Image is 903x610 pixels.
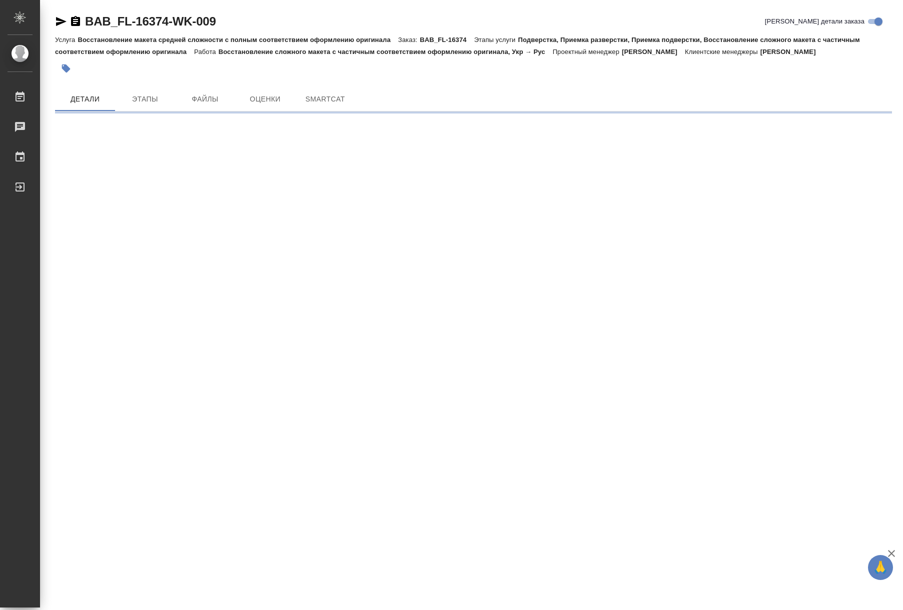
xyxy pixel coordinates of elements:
p: [PERSON_NAME] [622,48,685,55]
p: BAB_FL-16374 [420,36,474,43]
span: Этапы [121,93,169,105]
p: Работа [194,48,219,55]
button: Добавить тэг [55,57,77,79]
a: BAB_FL-16374-WK-009 [85,14,216,28]
button: Скопировать ссылку для ЯМессенджера [55,15,67,27]
p: Услуга [55,36,78,43]
p: Восстановление сложного макета с частичным соответствием оформлению оригинала, Укр → Рус [219,48,553,55]
span: [PERSON_NAME] детали заказа [765,16,864,26]
p: Восстановление макета средней сложности с полным соответствием оформлению оригинала [78,36,398,43]
span: Детали [61,93,109,105]
span: SmartCat [301,93,349,105]
p: [PERSON_NAME] [760,48,823,55]
p: Клиентские менеджеры [685,48,760,55]
p: Заказ: [398,36,420,43]
p: Проектный менеджер [553,48,622,55]
span: Оценки [241,93,289,105]
button: Скопировать ссылку [70,15,82,27]
span: 🙏 [872,557,889,578]
p: Этапы услуги [474,36,518,43]
span: Файлы [181,93,229,105]
button: 🙏 [868,555,893,580]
